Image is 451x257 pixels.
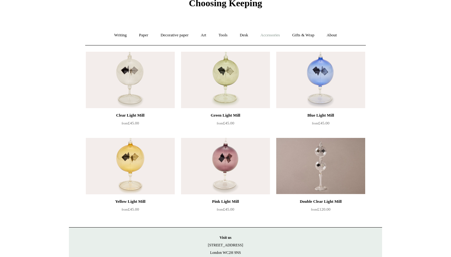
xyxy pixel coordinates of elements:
[278,198,364,205] div: Double Clear Light Mill
[86,138,175,194] a: Yellow Light Mill Yellow Light Mill
[276,198,365,223] a: Double Clear Light Mill from£120.00
[276,112,365,137] a: Blue Light Mill from£45.00
[155,27,194,44] a: Decorative paper
[311,207,330,212] span: £120.00
[287,27,320,44] a: Gifts & Wrap
[181,52,270,108] a: Green Light Mill Green Light Mill
[122,208,128,211] span: from
[311,208,317,211] span: from
[220,235,231,240] strong: Visit us
[217,207,234,212] span: £45.00
[189,3,262,7] a: Choosing Keeping
[217,122,223,125] span: from
[87,112,173,119] div: Clear Light Mill
[312,122,318,125] span: from
[276,138,365,194] a: Double Clear Light Mill Double Clear Light Mill
[86,52,175,108] a: Clear Light Mill Clear Light Mill
[86,198,175,223] a: Yellow Light Mill from£45.00
[87,198,173,205] div: Yellow Light Mill
[183,112,268,119] div: Green Light Mill
[181,138,270,194] a: Pink Light Mill Pink Light Mill
[181,52,270,108] img: Green Light Mill
[276,52,365,108] img: Blue Light Mill
[234,27,254,44] a: Desk
[122,121,139,125] span: £45.00
[183,198,268,205] div: Pink Light Mill
[181,198,270,223] a: Pink Light Mill from£45.00
[181,138,270,194] img: Pink Light Mill
[122,207,139,212] span: £45.00
[217,208,223,211] span: from
[86,138,175,194] img: Yellow Light Mill
[109,27,132,44] a: Writing
[181,112,270,137] a: Green Light Mill from£45.00
[276,52,365,108] a: Blue Light Mill Blue Light Mill
[195,27,212,44] a: Art
[213,27,233,44] a: Tools
[278,112,364,119] div: Blue Light Mill
[133,27,154,44] a: Paper
[321,27,343,44] a: About
[217,121,234,125] span: £45.00
[86,52,175,108] img: Clear Light Mill
[255,27,286,44] a: Accessories
[312,121,329,125] span: £45.00
[122,122,128,125] span: from
[86,112,175,137] a: Clear Light Mill from£45.00
[276,138,365,194] img: Double Clear Light Mill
